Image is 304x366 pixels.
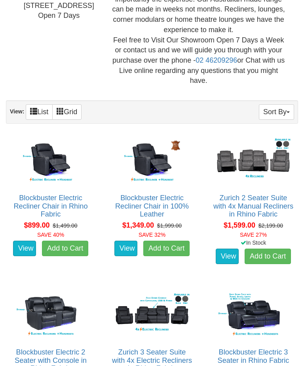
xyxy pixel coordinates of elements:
a: Zurich 2 Seater Suite with 4x Manual Recliners in Rhino Fabric [213,194,293,218]
font: SAVE 32% [139,232,165,238]
img: Blockbuster Electric 3 Seater in Rhino Fabric [213,290,294,340]
a: List [26,104,53,120]
a: Blockbuster Electric 3 Seater in Rhino Fabric [218,348,289,364]
img: Blockbuster Electric Recliner Chair in Rhino Fabric [10,136,91,186]
a: Add to Cart [245,249,291,264]
a: Blockbuster Electric Recliner Chair in Rhino Fabric [13,194,87,218]
a: Add to Cart [143,241,190,257]
del: $1,499.00 [53,222,77,229]
img: Blockbuster Electric Recliner Chair in 100% Leather [112,136,192,186]
img: Zurich 3 Seater Suite with 4x Electric Recliners in Rhino Fabric [112,290,192,340]
a: View [114,241,137,257]
del: $1,999.00 [157,222,182,229]
font: SAVE 40% [37,232,64,238]
a: 02 46209296 [196,56,237,64]
img: Blockbuster Electric 2 Seater with Console in Rhino Fabric [10,290,91,340]
img: Zurich 2 Seater Suite with 4x Manual Recliners in Rhino Fabric [213,136,294,186]
span: $1,349.00 [122,221,154,229]
span: $899.00 [24,221,49,229]
del: $2,199.00 [258,222,283,229]
a: Grid [52,104,82,120]
span: $1,599.00 [224,221,255,229]
a: View [13,241,36,257]
a: View [216,249,239,264]
a: Blockbuster Electric Recliner Chair in 100% Leather [115,194,189,218]
div: In Stock [207,239,300,247]
button: Sort By [259,104,294,120]
a: Add to Cart [42,241,88,257]
font: SAVE 27% [240,232,267,238]
strong: View: [10,108,24,115]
